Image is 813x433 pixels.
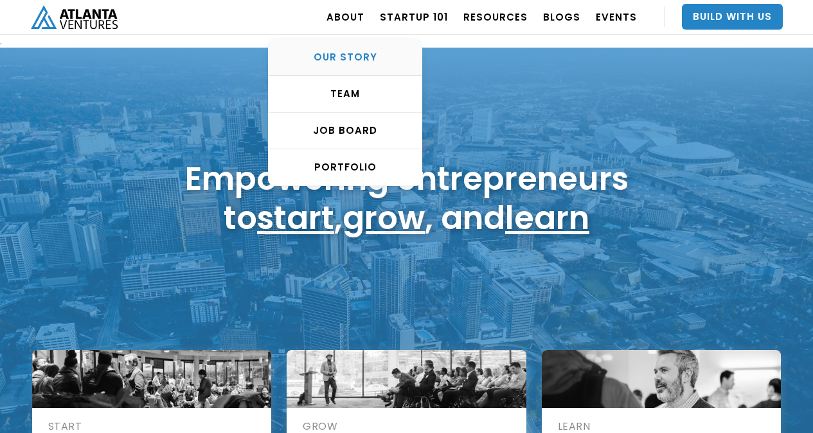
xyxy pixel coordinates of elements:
[269,161,422,174] div: PORTFOLIO
[682,4,783,30] a: Build With Us
[343,195,425,241] a: grow
[257,195,334,241] a: start
[505,195,589,241] a: learn
[185,159,629,237] h1: Empowering entrepreneurs to , , and
[269,39,422,76] a: OUR STORY
[269,76,422,113] a: TEAM
[269,149,422,185] a: PORTFOLIO
[269,124,422,137] div: Job Board
[269,88,422,100] div: TEAM
[269,51,422,64] div: OUR STORY
[269,113,422,149] a: Job Board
